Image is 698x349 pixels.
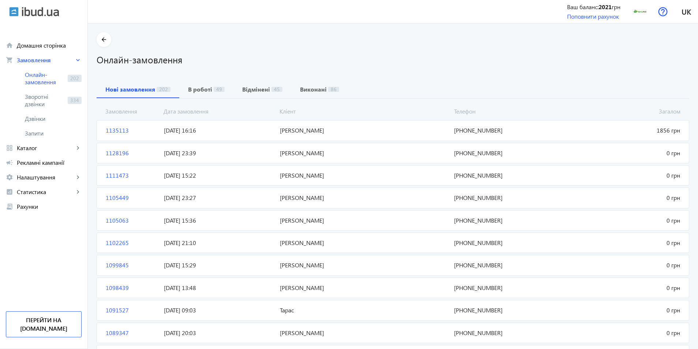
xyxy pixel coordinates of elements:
span: [PHONE_NUMBER] [451,261,567,269]
span: Онлайн-замовлення [25,71,65,86]
span: Запити [25,130,82,137]
mat-icon: home [6,42,13,49]
img: 2739263355c423cdc92742134541561-df0ec5a72f.png [631,3,648,20]
mat-icon: shopping_cart [6,56,13,64]
span: [DATE] 21:10 [161,239,277,247]
span: [DATE] 15:29 [161,261,277,269]
span: [DATE] 23:27 [161,194,277,202]
mat-icon: arrow_back [100,35,109,44]
b: Виконані [300,86,327,92]
span: 0 грн [567,149,683,157]
span: [PHONE_NUMBER] [451,216,567,224]
span: Тарас [277,306,451,314]
span: 45 [271,87,282,92]
span: [PHONE_NUMBER] [451,149,567,157]
span: 1128196 [103,149,161,157]
img: ibud_text.svg [22,7,59,16]
mat-icon: settings [6,174,13,181]
span: 1098439 [103,284,161,292]
span: [DATE] 23:39 [161,149,277,157]
b: 2021 [598,3,612,11]
span: [PERSON_NAME] [277,171,451,179]
span: 334 [68,97,82,104]
div: Ваш баланс: грн [567,3,620,11]
span: [PERSON_NAME] [277,216,451,224]
span: [DATE] 09:03 [161,306,277,314]
img: ibud.svg [9,7,19,16]
span: Замовлення [17,56,74,64]
span: 49 [214,87,225,92]
span: 1105449 [103,194,161,202]
span: [PERSON_NAME] [277,239,451,247]
span: Телефон [451,107,567,115]
span: [PERSON_NAME] [277,329,451,337]
span: 86 [328,87,339,92]
b: В роботі [188,86,212,92]
span: 0 грн [567,329,683,337]
span: 0 грн [567,239,683,247]
span: Домашня сторінка [17,42,82,49]
span: 1135113 [103,126,161,134]
span: Дата замовлення [161,107,277,115]
span: [PHONE_NUMBER] [451,194,567,202]
span: [PHONE_NUMBER] [451,329,567,337]
mat-icon: keyboard_arrow_right [74,56,82,64]
span: [PHONE_NUMBER] [451,126,567,134]
span: Рахунки [17,203,82,210]
span: Дзвінки [25,115,82,122]
span: [PHONE_NUMBER] [451,306,567,314]
span: [DATE] 15:22 [161,171,277,179]
a: Перейти на [DOMAIN_NAME] [6,311,82,337]
span: [DATE] 20:03 [161,329,277,337]
span: Замовлення [102,107,161,115]
span: [DATE] 16:16 [161,126,277,134]
span: Зворотні дзвінки [25,93,65,108]
span: uk [682,7,691,16]
h1: Онлайн-замовлення [97,53,689,66]
mat-icon: keyboard_arrow_right [74,188,82,196]
a: Поповнити рахунок [567,12,619,20]
mat-icon: campaign [6,159,13,166]
span: 1111473 [103,171,161,179]
span: 0 грн [567,284,683,292]
span: 202 [68,75,82,82]
span: 0 грн [567,261,683,269]
mat-icon: keyboard_arrow_right [74,144,82,152]
span: [DATE] 15:36 [161,216,277,224]
span: 202 [157,87,170,92]
span: Каталог [17,144,74,152]
span: [DATE] 13:48 [161,284,277,292]
span: [PERSON_NAME] [277,126,451,134]
span: [PERSON_NAME] [277,194,451,202]
span: Загалом [567,107,683,115]
span: 1089347 [103,329,161,337]
span: 1105063 [103,216,161,224]
img: help.svg [658,7,668,16]
b: Нові замовлення [105,86,155,92]
span: Кліент [277,107,451,115]
span: 1102265 [103,239,161,247]
span: [PERSON_NAME] [277,149,451,157]
span: Рекламні кампанії [17,159,82,166]
span: 1856 грн [567,126,683,134]
span: [PHONE_NUMBER] [451,284,567,292]
span: 1099845 [103,261,161,269]
span: 1091527 [103,306,161,314]
mat-icon: keyboard_arrow_right [74,174,82,181]
span: Статистика [17,188,74,196]
span: [PHONE_NUMBER] [451,171,567,179]
span: [PHONE_NUMBER] [451,239,567,247]
span: 0 грн [567,171,683,179]
span: Налаштування [17,174,74,181]
span: 0 грн [567,194,683,202]
span: [PERSON_NAME] [277,284,451,292]
mat-icon: analytics [6,188,13,196]
span: 0 грн [567,306,683,314]
span: [PERSON_NAME] [277,261,451,269]
mat-icon: grid_view [6,144,13,152]
mat-icon: receipt_long [6,203,13,210]
span: 0 грн [567,216,683,224]
b: Відмінені [242,86,270,92]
